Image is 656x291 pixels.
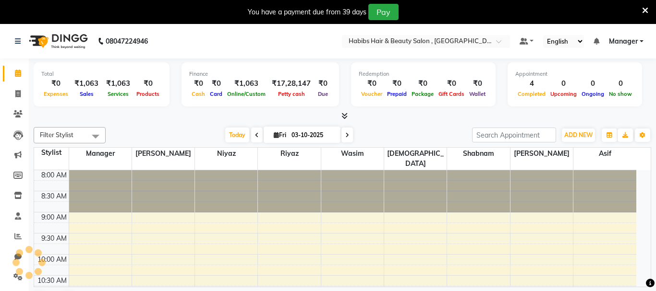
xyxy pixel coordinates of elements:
span: [PERSON_NAME] [132,148,194,160]
span: Today [225,128,249,142]
span: Riyaz [258,148,320,160]
span: Due [316,91,330,97]
div: ₹0 [41,78,71,89]
div: ₹0 [134,78,162,89]
span: [DEMOGRAPHIC_DATA] [384,148,447,170]
div: ₹0 [436,78,467,89]
div: Total [41,70,162,78]
span: Fri [271,131,289,139]
div: ₹0 [207,78,225,89]
div: 8:00 AM [39,170,69,180]
div: ₹0 [189,78,207,89]
input: 2025-10-03 [289,128,337,142]
div: Appointment [515,70,634,78]
span: Upcoming [548,91,579,97]
div: 0 [548,78,579,89]
span: Wasim [321,148,384,160]
div: 0 [579,78,607,89]
div: ₹0 [359,78,385,89]
span: Shabnam [447,148,510,160]
div: ₹1,063 [225,78,268,89]
input: Search Appointment [472,128,556,142]
button: ADD NEW [562,128,595,142]
div: ₹0 [409,78,436,89]
div: 4 [515,78,548,89]
span: Completed [515,91,548,97]
span: Sales [77,91,96,97]
img: logo [24,28,90,55]
div: 10:30 AM [36,276,69,286]
span: Filter Stylist [40,131,73,139]
span: Expenses [41,91,71,97]
div: 8:30 AM [39,191,69,201]
div: ₹1,063 [102,78,134,89]
span: ADD NEW [564,131,593,139]
span: Services [105,91,131,97]
div: 9:00 AM [39,212,69,222]
div: 10:00 AM [36,255,69,265]
div: 0 [607,78,634,89]
span: Voucher [359,91,385,97]
span: Online/Custom [225,91,268,97]
span: Manager [609,36,638,47]
div: 9:30 AM [39,233,69,244]
span: Wallet [467,91,488,97]
span: Cash [189,91,207,97]
div: ₹17,28,147 [268,78,315,89]
span: asif [573,148,636,160]
div: Redemption [359,70,488,78]
span: Gift Cards [436,91,467,97]
div: ₹1,063 [71,78,102,89]
span: Petty cash [276,91,307,97]
span: Ongoing [579,91,607,97]
span: Products [134,91,162,97]
div: ₹0 [385,78,409,89]
div: You have a payment due from 39 days [248,7,366,17]
div: ₹0 [467,78,488,89]
div: ₹0 [315,78,331,89]
span: Manager [69,148,132,160]
button: Pay [368,4,399,20]
b: 08047224946 [106,28,148,55]
span: Package [409,91,436,97]
div: Stylist [34,148,69,158]
span: Niyaz [195,148,257,160]
span: No show [607,91,634,97]
span: Card [207,91,225,97]
span: Prepaid [385,91,409,97]
div: Finance [189,70,331,78]
span: [PERSON_NAME] [510,148,573,160]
